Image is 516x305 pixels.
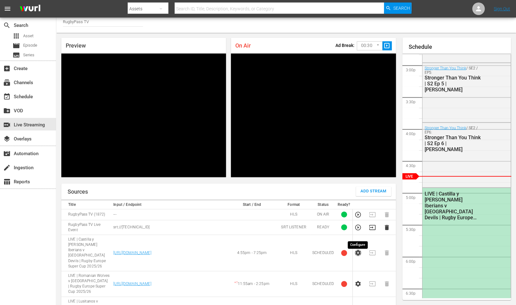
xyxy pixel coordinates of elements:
td: 11:55am - 2:25pm [227,271,277,297]
th: Status [310,201,336,209]
span: Preview [66,42,86,49]
button: Add Stream [356,187,391,196]
button: Preview Stream [355,224,361,231]
span: Schedule [3,93,11,100]
div: Stronger Than You Think | S2 Ep 5 | [PERSON_NAME] [425,75,482,93]
div: 00:30 [357,40,382,52]
div: / SE2 / EP5: [425,66,482,93]
th: Title [61,201,111,209]
td: RugbyPass TV (1872) [61,209,111,220]
sup: + 1 [234,281,238,284]
td: 4:55pm - 7:25pm [227,235,277,271]
td: SRT LISTENER [277,220,310,235]
h1: Schedule [409,44,511,50]
span: Episode [13,42,20,49]
td: LIVE | Castilla y [PERSON_NAME] Iberians v [GEOGRAPHIC_DATA] Devils | Rugby Europe Super Cup 2025/26 [61,235,111,271]
span: Asset [23,33,33,39]
span: Add Stream [360,188,386,195]
td: RugbyPass TV Live Event [61,220,111,235]
span: Live Streaming [3,121,11,129]
span: Overlays [3,135,11,143]
td: SCHEDULED [310,271,336,297]
span: Channels [3,79,11,86]
th: Start / End [227,201,277,209]
button: Delete [383,224,390,231]
span: Search [3,22,11,29]
div: Stronger Than You Think | S2 Ep 6 | [PERSON_NAME] [425,135,482,152]
h1: Sources [68,189,88,195]
span: Series [13,51,20,59]
span: Episode [23,42,37,48]
a: Stronger Than You Think [425,126,466,130]
a: [URL][DOMAIN_NAME] [113,282,151,286]
span: VOD [3,107,11,114]
a: Stronger Than You Think [425,66,466,70]
a: [URL][DOMAIN_NAME] [113,251,151,255]
span: Automation [3,150,11,157]
img: ans4CAIJ8jUAAAAAAAAAAAAAAAAAAAAAAAAgQb4GAAAAAAAAAAAAAAAAAAAAAAAAJMjXAAAAAAAAAAAAAAAAAAAAAAAAgAT5G... [15,2,45,16]
button: Preview Stream [355,211,361,218]
span: slideshow_sharp [383,42,391,49]
td: READY [310,220,336,235]
td: LIVE | Romanian Wolves v [GEOGRAPHIC_DATA] | Rugby Europe Super Cup 2025/26 [61,271,111,297]
th: Input / Endpoint [111,201,227,209]
p: srt://[TECHNICAL_ID] [113,225,225,230]
span: Ingestion [3,164,11,171]
td: SCHEDULED [310,235,336,271]
div: / SE2 / EP6: [425,126,482,152]
button: Configure [355,280,361,287]
span: menu [4,5,11,13]
a: Sign Out [494,6,510,11]
span: Search [393,3,410,14]
td: ON AIR [310,209,336,220]
div: Video Player [231,53,396,177]
span: Create [3,65,11,72]
span: Reports [3,178,11,186]
td: HLS [277,235,310,271]
button: Transition [369,224,376,231]
td: --- [111,209,227,220]
p: Ad Break: [335,43,355,48]
td: HLS [277,209,310,220]
button: Search [384,3,411,14]
span: On Air [235,42,251,49]
div: Video Player [61,53,226,177]
th: Ready? [336,201,352,209]
span: Asset [13,32,20,40]
div: LIVE | Castilla y [PERSON_NAME] Iberians v [GEOGRAPHIC_DATA] Devils | Rugby Europe Super Cup 2025/26 [425,191,482,221]
span: Series [23,52,34,58]
th: Format [277,201,310,209]
td: HLS [277,271,310,297]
